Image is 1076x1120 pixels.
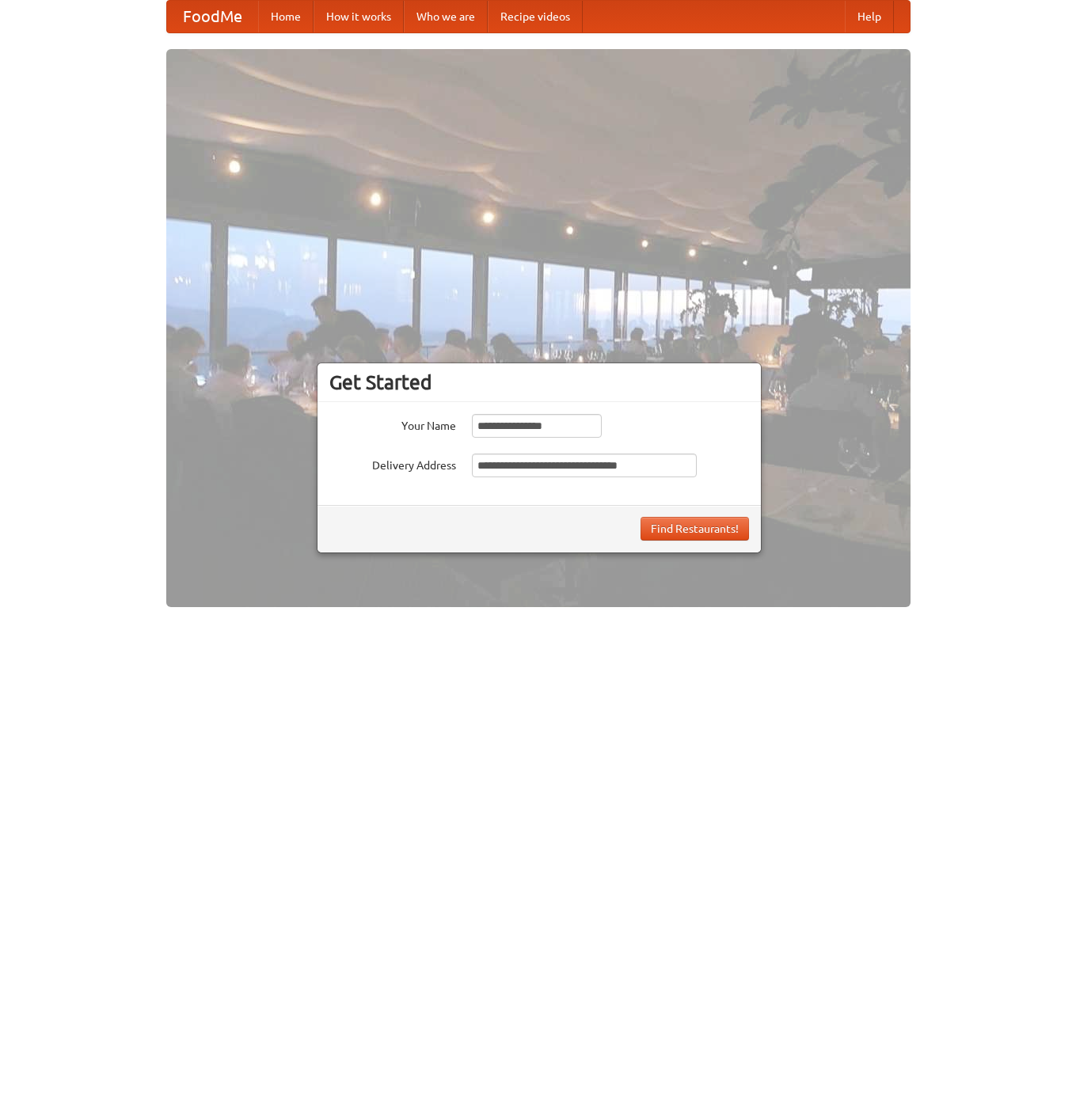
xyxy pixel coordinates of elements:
a: FoodMe [167,1,258,32]
label: Delivery Address [329,454,456,473]
button: Find Restaurants! [641,517,749,541]
a: How it works [314,1,404,32]
a: Recipe videos [488,1,583,32]
a: Help [845,1,894,32]
a: Who we are [404,1,488,32]
h3: Get Started [329,370,749,394]
a: Home [258,1,314,32]
label: Your Name [329,414,456,434]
